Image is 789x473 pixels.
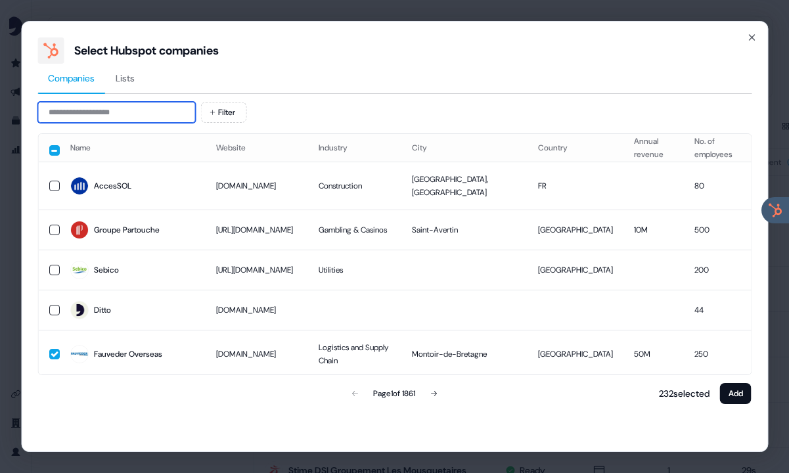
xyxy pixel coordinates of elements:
[308,162,401,210] td: Construction
[401,210,527,250] td: Saint-Avertin
[74,43,219,58] div: Select Hubspot companies
[205,290,308,330] td: [DOMAIN_NAME]
[59,134,205,162] th: Name
[93,223,159,236] div: Groupe Partouche
[654,387,710,400] p: 232 selected
[401,330,527,378] td: Montoir-de-Bretagne
[527,210,623,250] td: [GEOGRAPHIC_DATA]
[116,72,135,85] span: Lists
[205,162,308,210] td: [DOMAIN_NAME]
[720,383,752,404] button: Add
[205,210,308,250] td: [URL][DOMAIN_NAME]
[527,134,623,162] th: Country
[205,330,308,378] td: [DOMAIN_NAME]
[527,162,623,210] td: FR
[93,348,162,361] div: Fauveder Overseas
[527,250,623,290] td: [GEOGRAPHIC_DATA]
[623,330,683,378] td: 50M
[683,134,751,162] th: No. of employees
[401,134,527,162] th: City
[308,330,401,378] td: Logistics and Supply Chain
[93,179,131,192] div: AccesSOL
[48,72,95,85] span: Companies
[401,162,527,210] td: [GEOGRAPHIC_DATA], [GEOGRAPHIC_DATA]
[683,330,751,378] td: 250
[308,134,401,162] th: Industry
[683,210,751,250] td: 500
[205,134,308,162] th: Website
[308,210,401,250] td: Gambling & Casinos
[527,330,623,378] td: [GEOGRAPHIC_DATA]
[200,102,246,123] button: Filter
[93,304,110,317] div: Ditto
[683,290,751,330] td: 44
[308,250,401,290] td: Utilities
[623,134,683,162] th: Annual revenue
[623,210,683,250] td: 10M
[205,250,308,290] td: [URL][DOMAIN_NAME]
[373,387,415,400] div: Page 1 of 1861
[683,162,751,210] td: 80
[683,250,751,290] td: 200
[93,263,118,277] div: Sebico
